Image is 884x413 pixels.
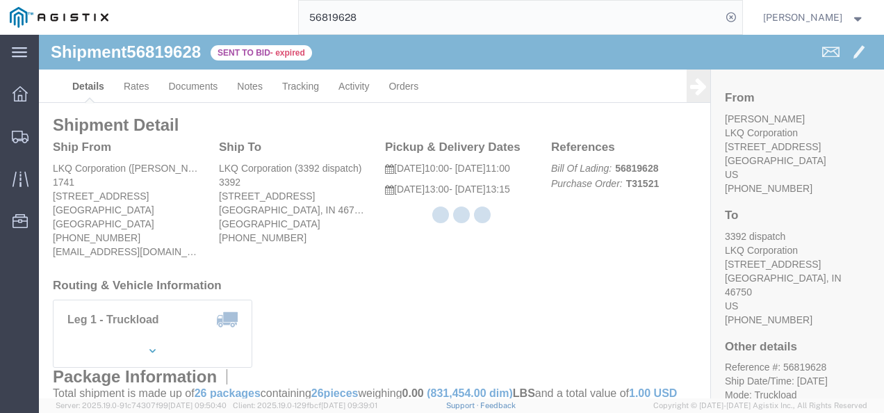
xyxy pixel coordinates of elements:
[762,9,865,26] button: [PERSON_NAME]
[10,7,108,28] img: logo
[56,401,227,410] span: Server: 2025.19.0-91c74307f99
[168,401,227,410] span: [DATE] 09:50:40
[299,1,721,34] input: Search for shipment number, reference number
[763,10,842,25] span: Nathan Seeley
[446,401,481,410] a: Support
[653,400,867,412] span: Copyright © [DATE]-[DATE] Agistix Inc., All Rights Reserved
[233,401,377,410] span: Client: 2025.19.0-129fbcf
[480,401,516,410] a: Feedback
[321,401,377,410] span: [DATE] 09:39:01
